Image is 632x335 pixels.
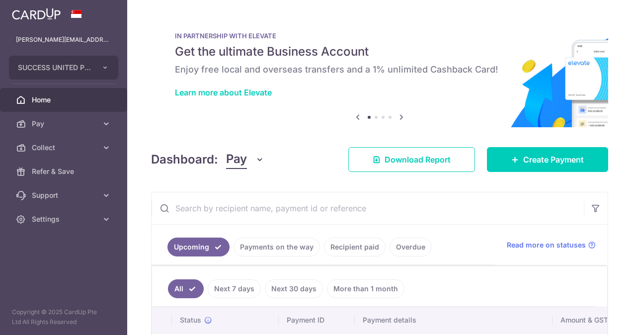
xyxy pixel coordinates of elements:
span: Status [180,315,201,325]
a: Upcoming [167,238,230,256]
button: Pay [226,150,264,169]
h6: Enjoy free local and overseas transfers and a 1% unlimited Cashback Card! [175,64,584,76]
a: All [168,279,204,298]
span: Create Payment [523,154,584,166]
span: Amount & GST [560,315,608,325]
a: Payments on the way [234,238,320,256]
img: CardUp [12,8,61,20]
a: Recipient paid [324,238,386,256]
th: Payment details [355,307,553,333]
span: Home [32,95,97,105]
span: Read more on statuses [507,240,586,250]
p: IN PARTNERSHIP WITH ELEVATE [175,32,584,40]
span: Settings [32,214,97,224]
p: [PERSON_NAME][EMAIL_ADDRESS][DOMAIN_NAME] [16,35,111,45]
span: Pay [226,150,247,169]
a: More than 1 month [327,279,404,298]
h5: Get the ultimate Business Account [175,44,584,60]
a: Read more on statuses [507,240,596,250]
span: Support [32,190,97,200]
a: Create Payment [487,147,608,172]
img: Renovation banner [151,16,608,127]
a: Download Report [348,147,475,172]
a: Overdue [390,238,432,256]
span: Download Report [385,154,451,166]
span: Refer & Save [32,167,97,176]
h4: Dashboard: [151,151,218,168]
a: Next 30 days [265,279,323,298]
span: Collect [32,143,97,153]
th: Payment ID [279,307,355,333]
span: Pay [32,119,97,129]
a: Next 7 days [208,279,261,298]
button: SUCCESS UNITED PTE. LTD. [9,56,118,80]
input: Search by recipient name, payment id or reference [152,192,584,224]
a: Learn more about Elevate [175,87,272,97]
span: SUCCESS UNITED PTE. LTD. [18,63,91,73]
